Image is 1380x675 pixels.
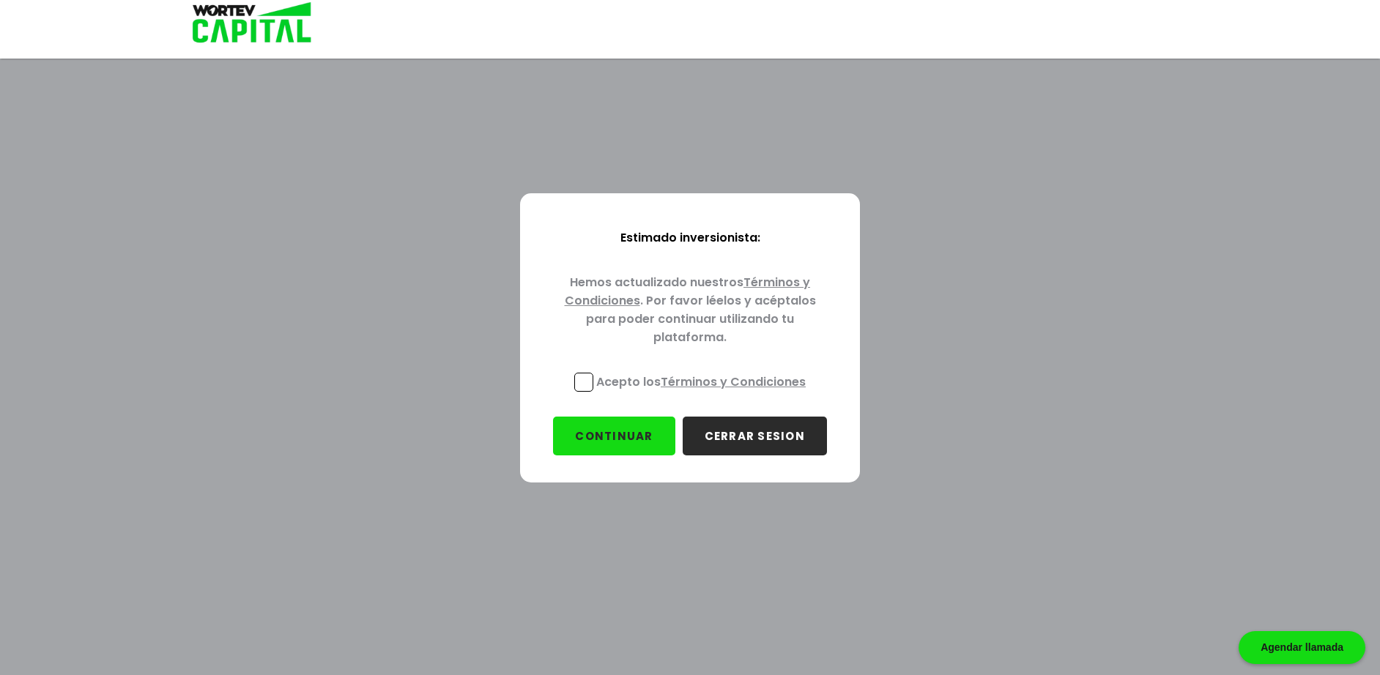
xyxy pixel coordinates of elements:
[565,274,811,309] a: Términos y Condiciones
[544,217,836,261] p: Estimado inversionista:
[596,373,806,391] p: Acepto los
[1239,631,1365,664] div: Agendar llamada
[683,417,827,455] button: CERRAR SESION
[553,417,675,455] button: CONTINUAR
[661,373,806,390] a: Términos y Condiciones
[544,261,836,361] p: Hemos actualizado nuestros . Por favor léelos y acéptalos para poder continuar utilizando tu plat...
